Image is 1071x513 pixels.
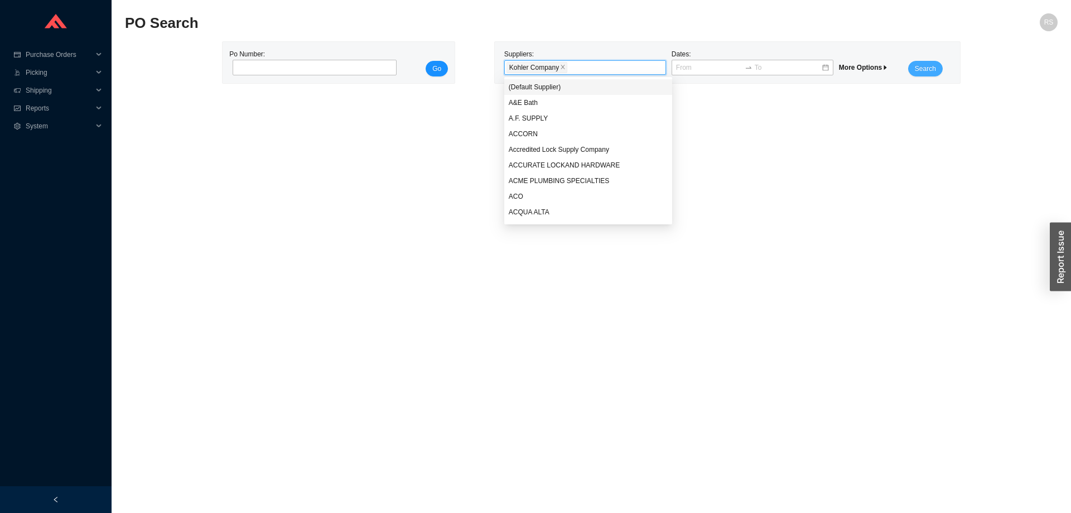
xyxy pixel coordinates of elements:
[509,63,559,73] span: Kohler Company
[839,64,889,71] span: More Options
[13,105,21,112] span: fund
[676,62,742,73] input: From
[509,207,668,217] div: ACQUA ALTA
[13,123,21,130] span: setting
[504,79,673,95] div: (Default Supplier)
[509,98,668,108] div: A&E Bath
[504,142,673,157] div: Accredited Lock Supply Company
[426,61,448,76] button: Go
[915,63,936,74] span: Search
[504,95,673,111] div: A&E Bath
[504,220,673,236] div: Acryline Spa Baths
[26,46,93,64] span: Purchase Orders
[26,117,93,135] span: System
[504,157,673,173] div: ACCURATE LOCKAND HARDWARE
[509,191,668,202] div: ACO
[745,64,752,71] span: to
[504,126,673,142] div: ACCORN
[560,64,566,71] span: close
[908,61,943,76] button: Search
[504,173,673,189] div: ACME PLUMBING SPECIALTIES
[432,63,441,74] span: Go
[755,62,821,73] input: To
[504,189,673,204] div: ACO
[504,204,673,220] div: ACQUA ALTA
[509,145,668,155] div: Accredited Lock Supply Company
[506,62,567,73] span: Kohler Company
[509,82,668,92] div: (Default Supplier)
[13,51,21,58] span: credit-card
[509,113,668,123] div: A.F. SUPPLY
[882,64,889,71] span: caret-right
[509,129,668,139] div: ACCORN
[669,49,836,76] div: Dates:
[501,49,669,76] div: Suppliers:
[26,81,93,99] span: Shipping
[504,111,673,126] div: A.F. SUPPLY
[229,49,393,76] div: Po Number:
[26,99,93,117] span: Reports
[745,64,752,71] span: swap-right
[26,64,93,81] span: Picking
[1044,13,1054,31] span: RS
[52,496,59,503] span: left
[509,176,668,186] div: ACME PLUMBING SPECIALTIES
[125,13,824,33] h2: PO Search
[509,160,668,170] div: ACCURATE LOCKAND HARDWARE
